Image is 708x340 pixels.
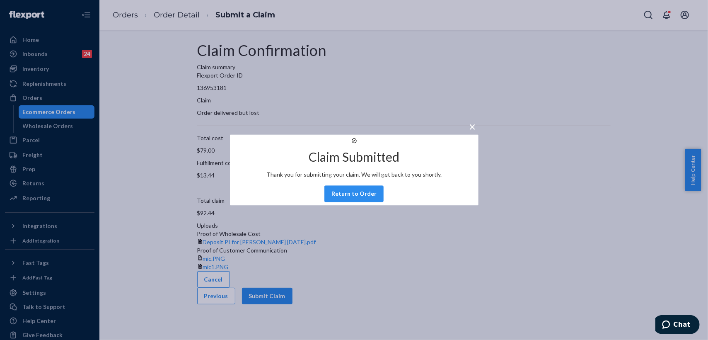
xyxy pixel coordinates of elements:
button: Return to Order [324,186,384,202]
h2: Claim Submitted [309,151,399,164]
p: Thank you for submitting your claim. We will get back to you shortly. [266,171,442,179]
iframe: Opens a widget where you can chat to one of our agents [655,315,700,336]
span: × [469,120,476,134]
